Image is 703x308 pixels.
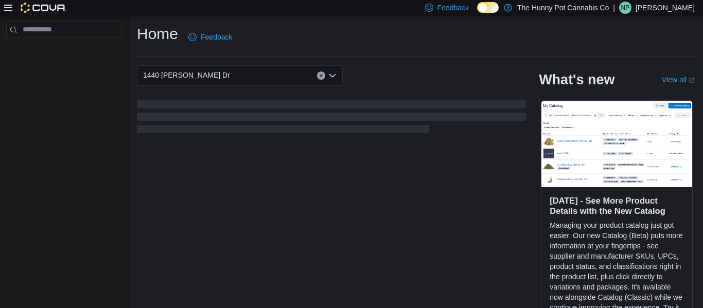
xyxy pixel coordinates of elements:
[550,195,684,216] h3: [DATE] - See More Product Details with the New Catalog
[317,71,325,80] button: Clear input
[517,2,609,14] p: The Hunny Pot Cannabis Co
[689,77,695,83] svg: External link
[184,27,236,47] a: Feedback
[137,102,526,135] span: Loading
[477,2,499,13] input: Dark Mode
[636,2,695,14] p: [PERSON_NAME]
[6,40,121,65] nav: Complex example
[143,69,230,81] span: 1440 [PERSON_NAME] Dr
[662,76,695,84] a: View allExternal link
[539,71,614,88] h2: What's new
[437,3,469,13] span: Feedback
[201,32,232,42] span: Feedback
[137,24,178,44] h1: Home
[21,3,66,13] img: Cova
[613,2,615,14] p: |
[619,2,631,14] div: Nick Parks
[621,2,630,14] span: NP
[328,71,337,80] button: Open list of options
